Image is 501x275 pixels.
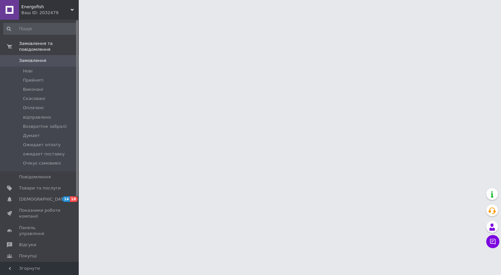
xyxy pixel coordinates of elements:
span: [DEMOGRAPHIC_DATA] [19,196,68,202]
span: Покупці [19,253,37,259]
span: відправлено [23,114,51,120]
span: 16 [62,196,70,202]
span: Думает [23,133,40,139]
span: Показники роботи компанії [19,207,61,219]
span: Прийняті [23,77,43,83]
div: Ваш ID: 2032479 [21,10,79,16]
span: Оплачені [23,105,44,111]
span: ожидает поставку [23,151,65,157]
button: Чат з покупцем [486,235,499,248]
span: Ожидает оплату [23,142,61,148]
span: Відгуки [19,242,36,248]
span: 18 [70,196,77,202]
span: Возврат(не забрал) [23,124,67,129]
span: Очікує самовивіз [23,160,61,166]
input: Пошук [3,23,77,35]
span: Замовлення [19,58,46,64]
span: Скасовані [23,96,45,102]
span: Нові [23,68,32,74]
span: Виконані [23,87,43,92]
span: Товари та послуги [19,185,61,191]
span: Замовлення та повідомлення [19,41,79,52]
span: Панель управління [19,225,61,237]
span: Повідомлення [19,174,51,180]
span: Energofish [21,4,71,10]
